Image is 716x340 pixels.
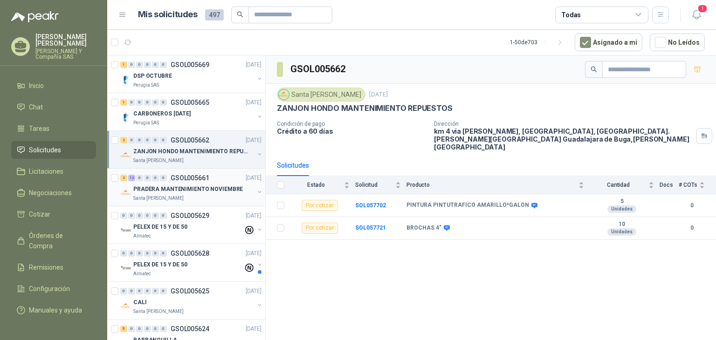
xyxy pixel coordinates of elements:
[590,198,654,205] b: 5
[369,90,388,99] p: [DATE]
[302,223,338,234] div: Por cotizar
[128,250,135,257] div: 0
[246,249,262,258] p: [DATE]
[237,11,243,18] span: search
[29,305,82,315] span: Manuales y ayuda
[29,102,43,112] span: Chat
[679,201,705,210] b: 0
[120,97,263,127] a: 1 0 0 0 0 0 GSOL005665[DATE] Company LogoCARBONEROS [DATE]Perugia SAS
[11,77,96,95] a: Inicio
[160,99,167,106] div: 0
[136,137,143,143] div: 0
[171,250,209,257] p: GSOL005628
[133,157,184,164] p: Santa [PERSON_NAME]
[152,175,159,181] div: 0
[160,212,167,219] div: 0
[290,62,347,76] h3: GSOL005662
[29,166,63,177] span: Licitaciones
[246,211,262,220] p: [DATE]
[152,250,159,257] div: 0
[133,195,184,202] p: Santa [PERSON_NAME]
[11,205,96,223] a: Cotizar
[120,135,263,164] a: 2 0 0 0 0 0 GSOL005662[DATE] Company LogoZANJON HONDO MANTENIMIENTO REPUESTOSSanta [PERSON_NAME]
[133,308,184,315] p: Santa [PERSON_NAME]
[277,121,427,127] p: Condición de pago
[128,326,135,332] div: 0
[133,185,243,194] p: PRADERA MANTENIMIENTO NOVIEMBRE
[144,137,151,143] div: 0
[355,224,386,231] a: SOL057721
[120,137,127,143] div: 2
[160,175,167,181] div: 0
[160,288,167,294] div: 0
[171,99,209,106] p: GSOL005665
[205,9,224,20] span: 497
[144,326,151,332] div: 0
[128,137,135,143] div: 0
[29,145,61,155] span: Solicitudes
[171,61,209,68] p: GSOL005669
[29,262,63,272] span: Remisiones
[136,250,143,257] div: 0
[133,72,172,81] p: DSP OCTUBRE
[152,61,159,68] div: 0
[120,225,131,236] img: Company Logo
[679,176,716,194] th: # COTs
[160,137,167,143] div: 0
[120,250,127,257] div: 0
[171,137,209,143] p: GSOL005662
[128,99,135,106] div: 0
[144,99,151,106] div: 0
[136,288,143,294] div: 0
[120,112,131,123] img: Company Logo
[120,288,127,294] div: 0
[29,123,49,134] span: Tareas
[120,286,263,315] a: 0 0 0 0 0 0 GSOL005625[DATE] Company LogoCALISanta [PERSON_NAME]
[650,34,705,51] button: No Leídos
[290,182,342,188] span: Estado
[277,127,427,135] p: Crédito a 60 días
[434,121,693,127] p: Dirección
[120,263,131,274] img: Company Logo
[246,61,262,69] p: [DATE]
[133,223,187,231] p: PELEX DE 15 Y DE 50
[590,221,654,228] b: 10
[29,231,87,251] span: Órdenes de Compra
[152,137,159,143] div: 0
[120,150,131,161] img: Company Logo
[590,176,660,194] th: Cantidad
[35,34,96,47] p: [PERSON_NAME] [PERSON_NAME]
[144,175,151,181] div: 0
[136,175,143,181] div: 0
[144,288,151,294] div: 0
[11,11,59,22] img: Logo peakr
[120,210,263,240] a: 0 0 0 0 0 0 GSOL005629[DATE] Company LogoPELEX DE 15 Y DE 50Almatec
[128,61,135,68] div: 0
[510,35,567,50] div: 1 - 50 de 703
[171,288,209,294] p: GSOL005625
[277,160,309,170] div: Solicitudes
[120,172,263,202] a: 2 12 0 0 0 0 GSOL005661[DATE] Company LogoPRADERA MANTENIMIENTO NOVIEMBRESanta [PERSON_NAME]
[128,288,135,294] div: 0
[29,284,70,294] span: Configuración
[11,163,96,180] a: Licitaciones
[144,61,151,68] div: 0
[607,228,636,236] div: Unidades
[679,224,705,232] b: 0
[355,202,386,209] a: SOL057702
[246,98,262,107] p: [DATE]
[290,176,355,194] th: Estado
[279,89,289,100] img: Company Logo
[277,88,365,102] div: Santa [PERSON_NAME]
[128,175,135,181] div: 12
[120,59,263,89] a: 1 0 0 0 0 0 GSOL005669[DATE] Company LogoDSP OCTUBREPerugia SAS
[133,109,191,118] p: CARBONEROS [DATE]
[133,147,249,156] p: ZANJON HONDO MANTENIMIENTO REPUESTOS
[120,212,127,219] div: 0
[171,175,209,181] p: GSOL005661
[136,99,143,106] div: 0
[144,212,151,219] div: 0
[406,176,590,194] th: Producto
